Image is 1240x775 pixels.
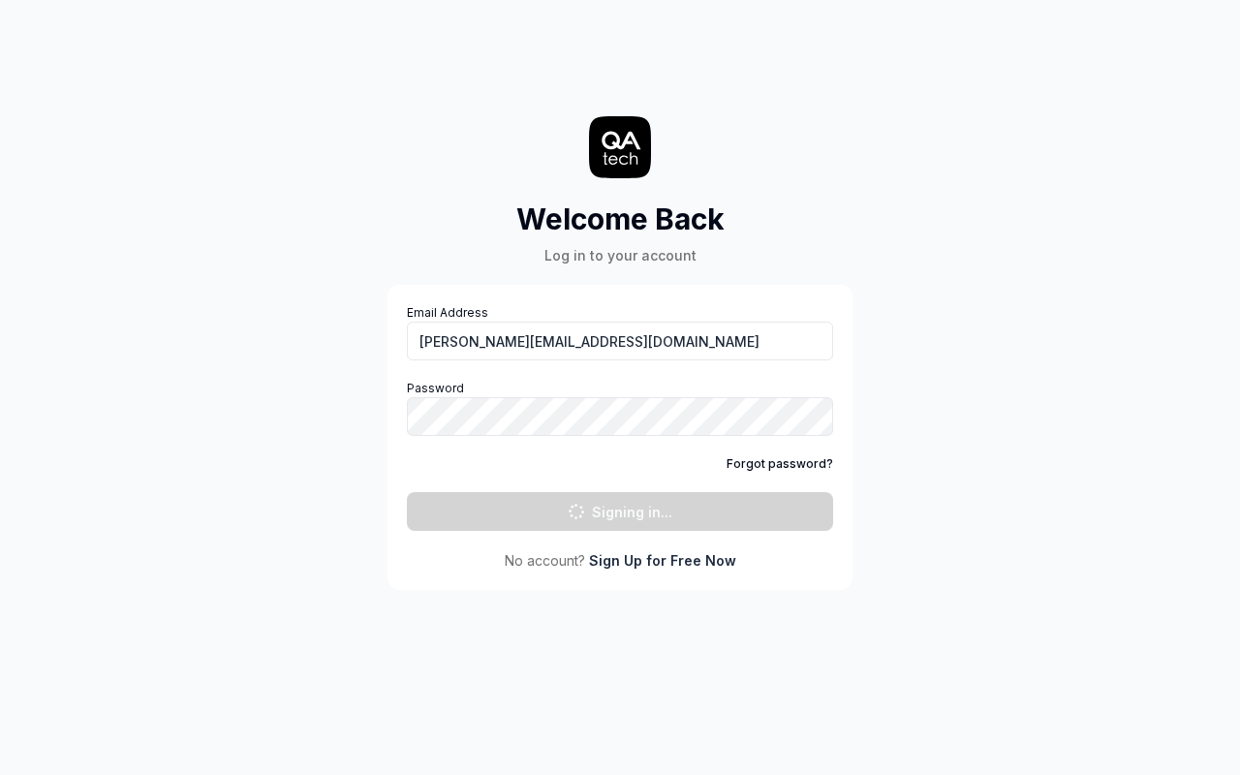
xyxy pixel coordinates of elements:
[516,198,725,241] h2: Welcome Back
[589,550,736,571] a: Sign Up for Free Now
[407,322,833,360] input: Email Address
[505,550,585,571] span: No account?
[407,380,833,436] label: Password
[407,492,833,531] button: Signing in...
[516,245,725,265] div: Log in to your account
[727,455,833,473] a: Forgot password?
[407,397,833,436] input: Password
[407,304,833,360] label: Email Address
